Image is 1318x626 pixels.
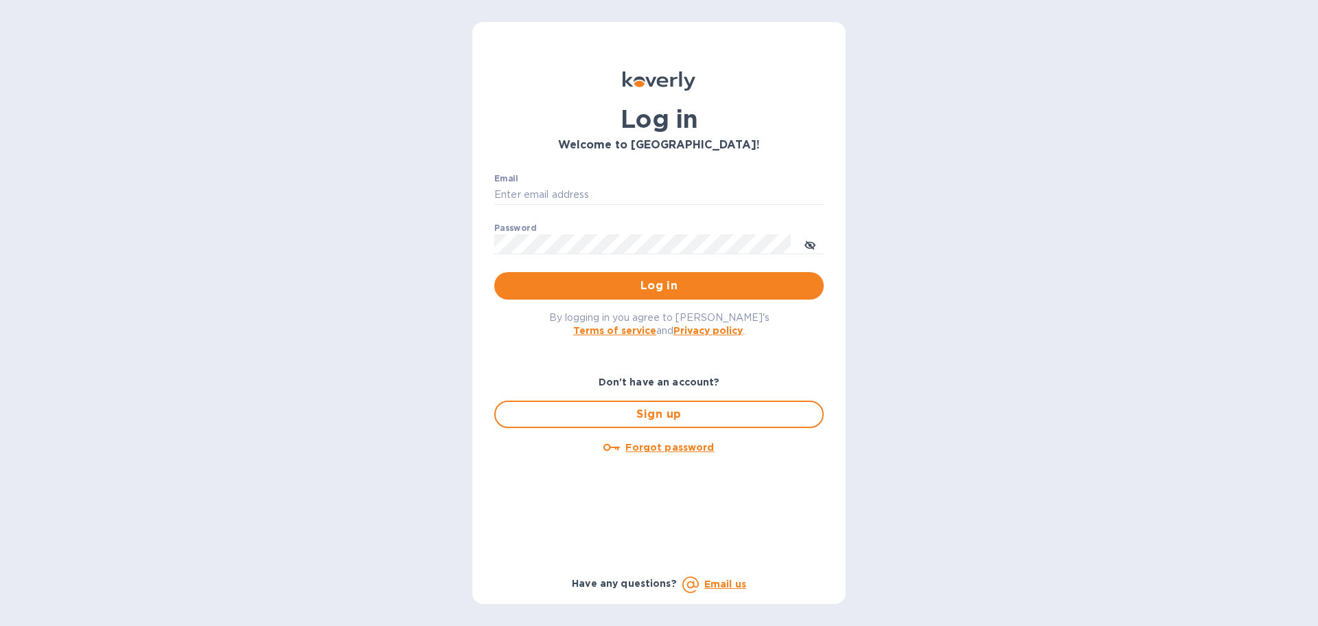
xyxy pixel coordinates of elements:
[599,377,720,388] b: Don't have an account?
[505,278,813,294] span: Log in
[494,104,824,133] h1: Log in
[796,230,824,258] button: toggle password visibility
[673,325,743,336] a: Privacy policy
[494,175,518,183] label: Email
[623,71,695,91] img: Koverly
[494,139,824,152] h3: Welcome to [GEOGRAPHIC_DATA]!
[507,406,811,423] span: Sign up
[625,442,714,453] u: Forgot password
[494,401,824,428] button: Sign up
[573,325,656,336] a: Terms of service
[549,312,770,336] span: By logging in you agree to [PERSON_NAME]'s and .
[494,185,824,205] input: Enter email address
[494,272,824,300] button: Log in
[704,579,746,590] a: Email us
[494,224,536,232] label: Password
[572,578,677,589] b: Have any questions?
